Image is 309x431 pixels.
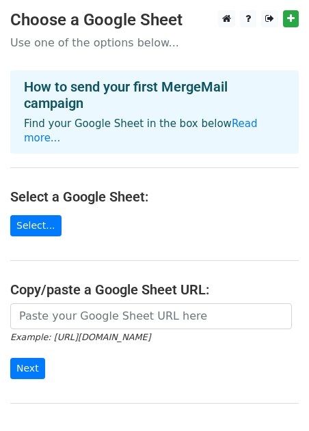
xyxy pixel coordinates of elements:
[24,117,258,144] a: Read more...
[10,281,299,298] h4: Copy/paste a Google Sheet URL:
[10,189,299,205] h4: Select a Google Sheet:
[10,36,299,50] p: Use one of the options below...
[10,215,62,236] a: Select...
[10,303,292,329] input: Paste your Google Sheet URL here
[10,332,150,342] small: Example: [URL][DOMAIN_NAME]
[10,358,45,379] input: Next
[24,79,285,111] h4: How to send your first MergeMail campaign
[10,10,299,30] h3: Choose a Google Sheet
[24,117,285,145] p: Find your Google Sheet in the box below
